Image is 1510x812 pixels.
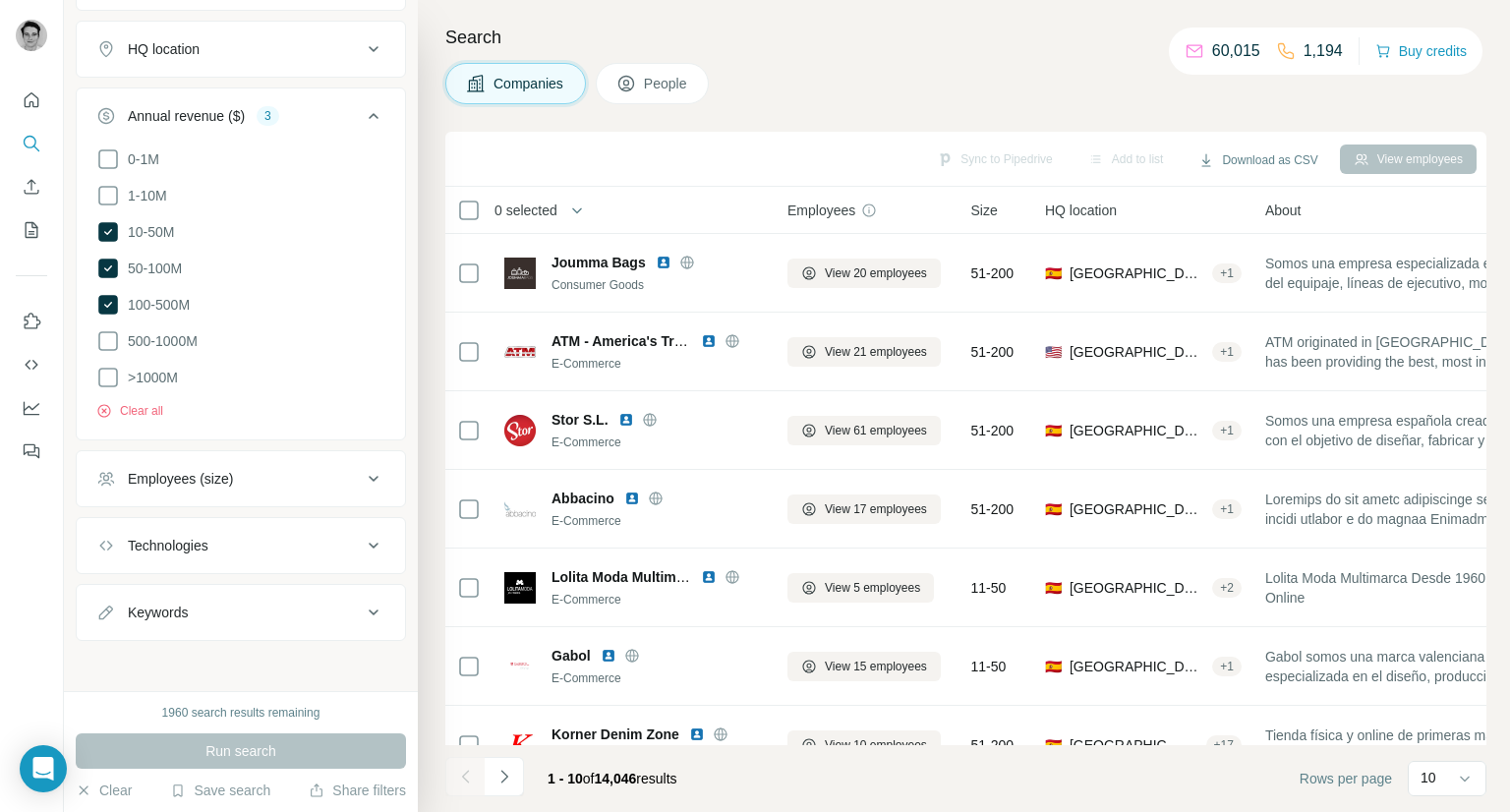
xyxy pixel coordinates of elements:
span: 🇪🇸 [1045,499,1062,519]
div: Open Intercom Messenger [20,745,67,792]
button: Quick start [16,83,47,118]
span: Size [971,201,998,220]
button: View 5 employees [787,573,934,603]
span: 51-200 [971,421,1015,440]
span: 14,046 [595,771,637,786]
span: 0-1M [120,149,159,169]
span: [GEOGRAPHIC_DATA], [GEOGRAPHIC_DATA], Valencian Community [1070,657,1204,676]
span: View 15 employees [825,658,927,675]
span: 51-200 [971,499,1015,519]
button: Save search [170,781,270,800]
span: >1000M [120,368,178,387]
span: ATM - America's Travel Merchandise [552,333,788,349]
div: + 1 [1212,500,1242,518]
span: 11-50 [971,578,1007,598]
img: Avatar [16,20,47,51]
div: Technologies [128,536,208,555]
button: View 15 employees [787,652,941,681]
span: People [644,74,689,93]
button: Use Surfe API [16,347,47,382]
img: Logo of Joumma Bags [504,258,536,289]
button: Download as CSV [1185,145,1331,175]
img: LinkedIn logo [656,255,671,270]
p: 1,194 [1304,39,1343,63]
button: Share filters [309,781,406,800]
span: Companies [494,74,565,93]
button: Navigate to next page [485,757,524,796]
button: Feedback [16,434,47,469]
span: 11-50 [971,657,1007,676]
span: 🇪🇸 [1045,578,1062,598]
span: [GEOGRAPHIC_DATA], [GEOGRAPHIC_DATA], Valencian Community [1070,263,1204,283]
img: LinkedIn logo [701,333,717,349]
button: My lists [16,212,47,248]
span: Gabol [552,646,591,666]
div: + 1 [1212,343,1242,361]
img: Logo of Lolita Moda Multimarca [504,572,536,604]
button: Buy credits [1375,37,1467,65]
img: Logo of Gabol [504,663,536,668]
button: View 20 employees [787,259,941,288]
span: Abbacino [552,489,614,508]
span: 1-10M [120,186,167,205]
img: LinkedIn logo [618,412,634,428]
div: Annual revenue ($) [128,106,245,126]
div: Consumer Goods [552,276,764,294]
button: HQ location [77,26,405,73]
span: [GEOGRAPHIC_DATA], [US_STATE] [1070,342,1204,362]
div: + 1 [1212,658,1242,675]
span: 51-200 [971,735,1015,755]
span: [GEOGRAPHIC_DATA], Community of [GEOGRAPHIC_DATA] [1070,421,1204,440]
span: results [548,771,677,786]
span: 🇺🇸 [1045,342,1062,362]
button: Employees (size) [77,455,405,502]
span: 100-500M [120,295,190,315]
span: 51-200 [971,342,1015,362]
button: Clear [76,781,132,800]
button: Enrich CSV [16,169,47,204]
div: E-Commerce [552,434,764,451]
span: View 10 employees [825,736,927,754]
div: 1960 search results remaining [162,704,320,722]
div: + 2 [1212,579,1242,597]
button: View 21 employees [787,337,941,367]
span: 500-1000M [120,331,198,351]
div: Keywords [128,603,188,622]
div: + 17 [1206,736,1242,754]
div: Employees (size) [128,469,233,489]
span: View 20 employees [825,264,927,282]
span: [GEOGRAPHIC_DATA], [GEOGRAPHIC_DATA], [GEOGRAPHIC_DATA] [1070,578,1204,598]
span: Rows per page [1300,769,1392,788]
div: + 1 [1212,422,1242,439]
span: Lolita Moda Multimarca [552,569,705,585]
button: Annual revenue ($)3 [77,92,405,147]
span: 🇪🇸 [1045,657,1062,676]
img: LinkedIn logo [689,726,705,742]
button: View 17 employees [787,494,941,524]
button: Dashboard [16,390,47,426]
span: About [1265,201,1302,220]
span: 50-100M [120,259,182,278]
img: Logo of ATM - America's Travel Merchandise [504,336,536,368]
button: View 10 employees [787,730,941,760]
div: E-Commerce [552,355,764,373]
p: 60,015 [1212,39,1260,63]
button: Use Surfe on LinkedIn [16,304,47,339]
button: Keywords [77,589,405,636]
span: [GEOGRAPHIC_DATA], [GEOGRAPHIC_DATA], [GEOGRAPHIC_DATA] [1070,499,1204,519]
span: 0 selected [494,201,557,220]
img: LinkedIn logo [601,648,616,664]
span: View 21 employees [825,343,927,361]
span: 🇪🇸 [1045,421,1062,440]
span: 🇪🇸 [1045,735,1062,755]
span: HQ location [1045,201,1117,220]
span: View 61 employees [825,422,927,439]
div: E-Commerce [552,512,764,530]
span: Joumma Bags [552,253,646,272]
div: E-Commerce [552,591,764,609]
img: Logo of Stor S.L. [504,415,536,446]
p: 10 [1421,768,1436,787]
span: [GEOGRAPHIC_DATA], [GEOGRAPHIC_DATA], [GEOGRAPHIC_DATA] [1070,735,1198,755]
span: Korner Denim Zone [552,725,679,744]
img: Logo of Abbacino [504,493,536,525]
